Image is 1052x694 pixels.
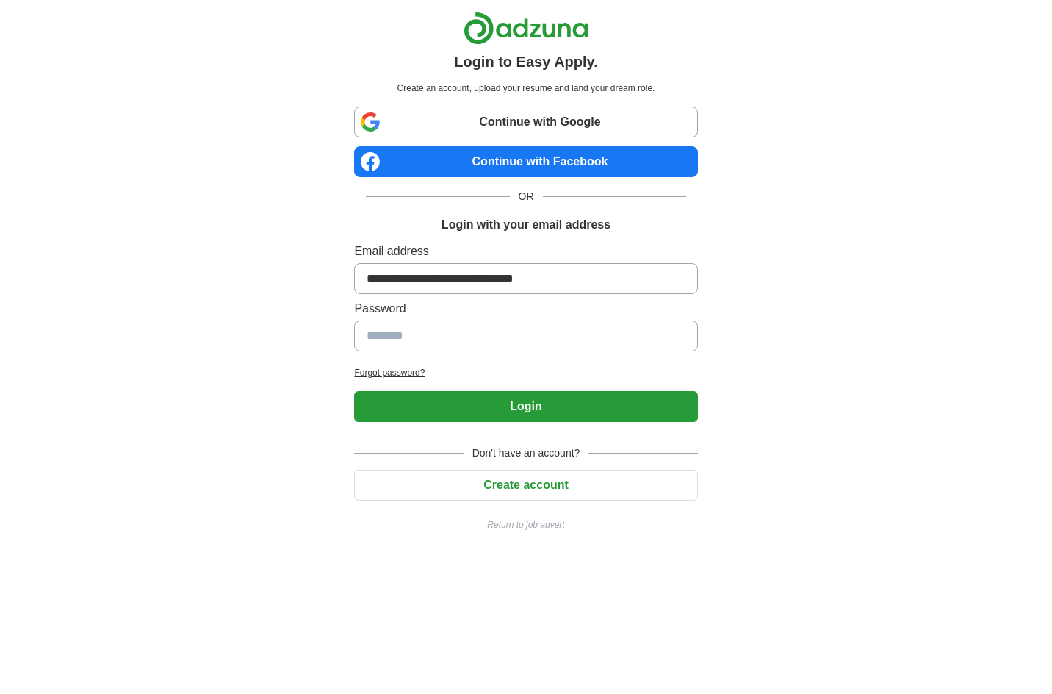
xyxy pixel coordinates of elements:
label: Password [354,300,697,318]
span: Don't have an account? [464,446,589,461]
a: Continue with Facebook [354,146,697,177]
h1: Login to Easy Apply. [454,51,598,73]
a: Return to job advert [354,518,697,532]
button: Create account [354,470,697,501]
img: Adzuna logo [464,12,588,45]
span: OR [510,189,543,204]
a: Create account [354,479,697,491]
p: Create an account, upload your resume and land your dream role. [357,82,694,95]
a: Continue with Google [354,107,697,137]
a: Forgot password? [354,366,697,379]
label: Email address [354,243,697,260]
h1: Login with your email address [442,216,610,234]
button: Login [354,391,697,422]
